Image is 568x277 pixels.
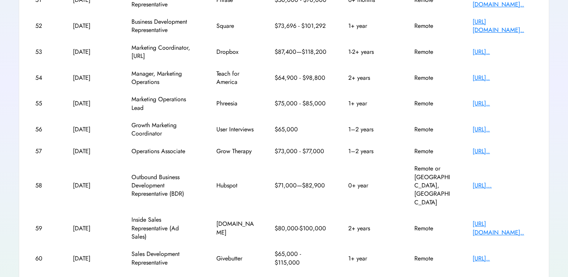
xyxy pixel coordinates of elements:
[275,147,327,155] div: $73,000 - $77,000
[35,181,52,190] div: 58
[131,250,195,267] div: Sales Development Representative
[275,99,327,108] div: $75,000 - $85,000
[473,18,533,35] div: [URL][DOMAIN_NAME]..
[216,220,254,237] div: [DOMAIN_NAME]
[73,181,110,190] div: [DATE]
[73,254,110,263] div: [DATE]
[35,74,52,82] div: 54
[131,216,195,241] div: Inside Sales Representative (Ad Sales)
[35,125,52,134] div: 56
[473,125,533,134] div: [URL]..
[348,224,393,233] div: 2+ years
[473,254,533,263] div: [URL]..
[35,22,52,30] div: 52
[131,95,195,112] div: Marketing Operations Lead
[414,48,452,56] div: Remote
[131,70,195,87] div: Manager, Marketing Operations
[216,147,254,155] div: Grow Therapy
[275,224,327,233] div: $80,000-$100,000
[73,147,110,155] div: [DATE]
[473,220,533,237] div: [URL][DOMAIN_NAME]..
[73,99,110,108] div: [DATE]
[216,254,254,263] div: Givebutter
[216,70,254,87] div: Teach for America
[35,48,52,56] div: 53
[131,147,195,155] div: Operations Associate
[414,224,452,233] div: Remote
[275,125,327,134] div: $65,000
[348,99,393,108] div: 1+ year
[35,254,52,263] div: 60
[131,121,195,138] div: Growth Marketing Coordinator
[131,18,195,35] div: Business Development Representative
[473,74,533,82] div: [URL]..
[348,48,393,56] div: 1-2+ years
[414,125,452,134] div: Remote
[473,147,533,155] div: [URL]..
[216,125,254,134] div: User Interviews
[35,147,52,155] div: 57
[414,74,452,82] div: Remote
[275,74,327,82] div: $64,900 - $98,800
[216,48,254,56] div: Dropbox
[131,44,195,61] div: Marketing Coordinator, [URL]
[348,22,393,30] div: 1+ year
[35,99,52,108] div: 55
[275,181,327,190] div: $71,000—$82,900
[275,22,327,30] div: $73,696 - $101,292
[348,254,393,263] div: 1+ year
[73,48,110,56] div: [DATE]
[275,250,327,267] div: $65,000 - $115,000
[473,181,533,190] div: [URL]...
[216,181,254,190] div: Hubspot
[73,74,110,82] div: [DATE]
[216,22,254,30] div: Square
[35,224,52,233] div: 59
[73,22,110,30] div: [DATE]
[473,48,533,56] div: [URL]..
[131,173,195,198] div: Outbound Business Development Representative (BDR)
[348,147,393,155] div: 1–2 years
[348,181,393,190] div: 0+ year
[348,74,393,82] div: 2+ years
[414,99,452,108] div: Remote
[275,48,327,56] div: $87,400—$118,200
[473,99,533,108] div: [URL]..
[414,147,452,155] div: Remote
[414,254,452,263] div: Remote
[414,22,452,30] div: Remote
[73,125,110,134] div: [DATE]
[414,164,452,207] div: Remote or [GEOGRAPHIC_DATA], [GEOGRAPHIC_DATA]
[73,224,110,233] div: [DATE]
[216,99,254,108] div: Phreesia
[348,125,393,134] div: 1–2 years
